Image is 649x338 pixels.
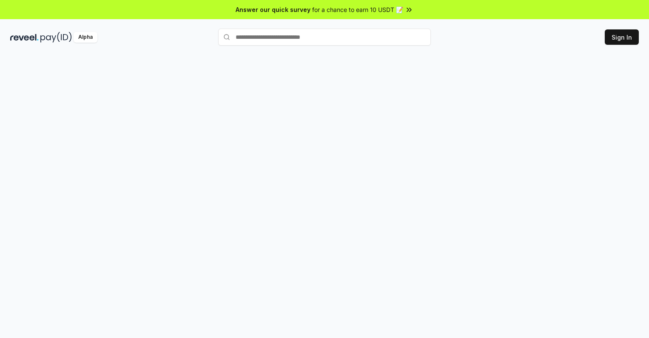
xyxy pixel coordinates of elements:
[10,32,39,43] img: reveel_dark
[236,5,310,14] span: Answer our quick survey
[40,32,72,43] img: pay_id
[605,29,639,45] button: Sign In
[74,32,97,43] div: Alpha
[312,5,403,14] span: for a chance to earn 10 USDT 📝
